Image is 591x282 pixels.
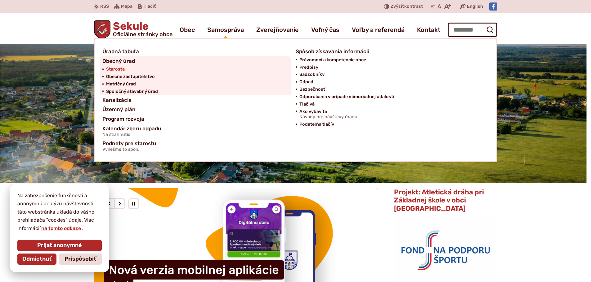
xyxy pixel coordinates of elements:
span: Zvýšiť [391,4,404,9]
a: English [466,3,484,10]
a: Obecné zastupiteľstvo [106,73,288,80]
div: Nasledujúci slajd [114,198,125,209]
a: na tomto odkaze [41,225,82,231]
a: Územný plán [102,105,288,114]
a: Odporúčania v prípade mimoriadnej udalosti [299,93,481,101]
span: Oficiálne stránky obce [113,32,172,37]
button: Odmietnuť [17,254,56,265]
span: Právomoci a kompetencie obce [299,56,366,64]
a: Predpisy [299,64,481,71]
a: Úradná tabuľa [102,47,288,56]
a: Logo Sekule, prejsť na domovskú stránku. [94,20,173,39]
a: Samospráva [207,21,244,38]
span: Obecné zastupiteľstvo [106,73,155,80]
span: RSS [100,3,109,10]
span: Mapa [121,3,132,10]
a: Obec [180,21,195,38]
span: Spôsob získavania informácií [296,47,369,56]
a: Starosta [106,66,288,73]
span: Úradná tabuľa [102,47,139,56]
h1: Sekule [110,21,172,37]
a: Kontakt [417,21,441,38]
span: Podateľňa tlačív [299,121,334,128]
span: Odpad [299,78,313,86]
span: Odporúčania v prípade mimoriadnej udalosti [299,93,394,101]
a: Tlačivá [299,101,481,108]
img: Prejsť na Facebook stránku [489,2,497,11]
button: Prispôsobiť [59,254,102,265]
div: Pozastaviť pohyb slajdera [128,198,139,209]
a: Program rozvoja [102,114,288,124]
a: Matričný úrad [106,80,288,88]
span: Prispôsobiť [65,256,96,262]
a: Podnety pre starostuVyriešme to spolu [102,139,481,154]
button: Prijať anonymné [17,240,102,251]
span: Tlačiť [144,4,156,9]
span: Vyriešme to spolu [102,147,156,152]
span: kontrast [391,4,423,9]
span: Obecný úrad [102,56,135,66]
span: Predpisy [299,64,318,71]
a: Ako vybavíteNávody pre návštevy úradu. [299,108,481,121]
h4: Nová verzia mobilnej aplikácie [104,260,284,280]
span: Na stiahnutie [102,132,161,137]
a: Spoločný stavebný úrad [106,88,288,95]
a: Sadzobníky [299,71,481,78]
span: Územný plán [102,105,136,114]
a: Voľby a referendá [352,21,405,38]
span: Bezpečnosť [299,86,325,93]
span: Kalendár zberu odpadu [102,124,161,139]
span: English [467,3,483,10]
a: Právomoci a kompetencie obce [299,56,481,64]
a: Zverejňovanie [256,21,299,38]
a: Voľný čas [311,21,339,38]
span: Odmietnuť [22,256,51,262]
span: Spoločný stavebný úrad [106,88,158,95]
div: Predošlý slajd [104,198,115,209]
p: Na zabezpečenie funkčnosti a anonymnú analýzu návštevnosti táto webstránka ukladá do vášho prehli... [17,192,102,232]
a: Bezpečnosť [299,86,481,93]
span: Projekt: Atletická dráha pri Základnej škole v obci [GEOGRAPHIC_DATA] [394,188,484,213]
span: Sadzobníky [299,71,325,78]
a: Obecný úrad [102,56,288,66]
span: Starosta [106,66,125,73]
span: Matričný úrad [106,80,136,88]
a: Odpad [299,78,481,86]
span: Kanalizácia [102,95,132,105]
span: Podnety pre starostu [102,139,156,154]
span: Prijať anonymné [37,242,82,249]
a: Spôsob získavania informácií [296,47,481,56]
a: Podateľňa tlačív [299,121,481,128]
a: Kanalizácia [102,95,288,105]
span: Tlačivá [299,101,315,108]
span: Program rozvoja [102,114,144,124]
span: Ako vybavíte [299,108,359,121]
a: Kalendár zberu odpaduNa stiahnutie [102,124,288,139]
img: Prejsť na domovskú stránku [94,20,111,39]
span: Návody pre návštevy úradu. [299,115,359,119]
